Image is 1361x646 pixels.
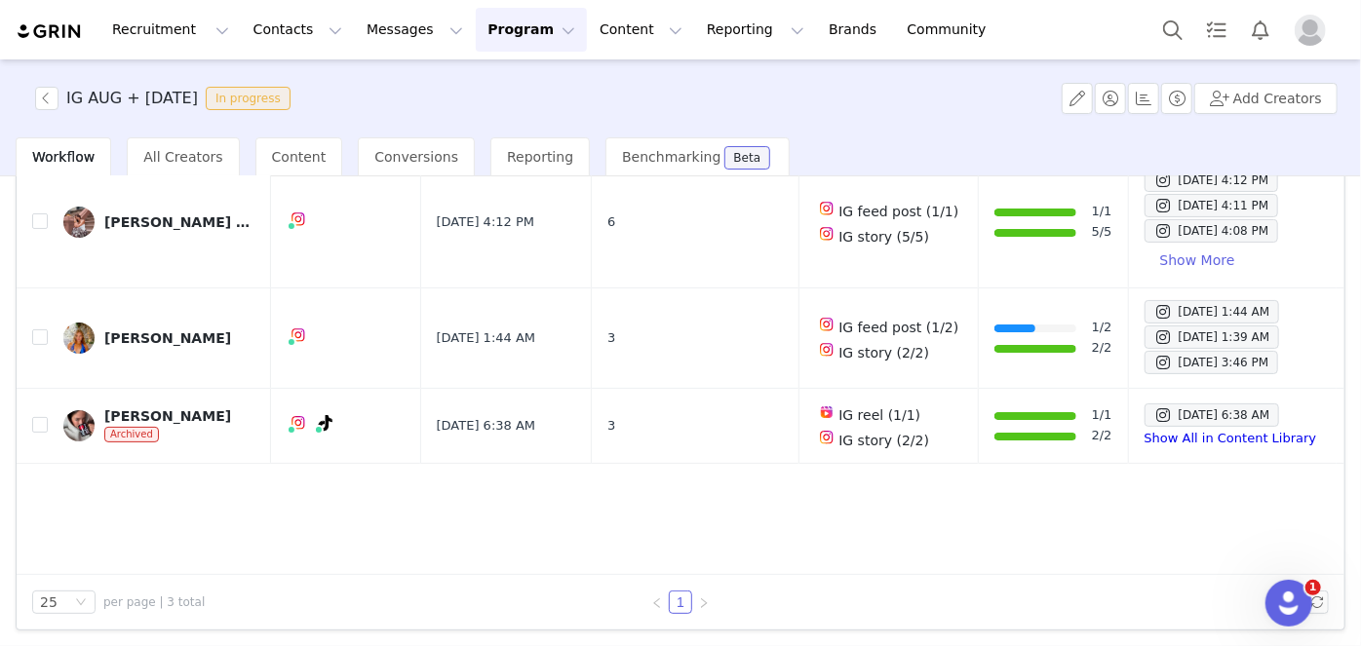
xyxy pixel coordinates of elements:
h3: IG AUG + [DATE] [66,87,198,110]
img: instagram.svg [819,317,835,332]
img: instagram.svg [291,327,306,343]
span: Conversions [374,149,458,165]
a: Show All in Content Library [1145,431,1317,445]
button: Notifications [1239,8,1282,52]
div: 25 [40,591,58,613]
span: Content [272,149,327,165]
div: [PERSON_NAME] [104,408,231,424]
button: Program [476,8,587,52]
span: IG feed post (1/2) [838,320,958,335]
img: instagram.svg [819,226,835,242]
button: Show More [1145,245,1251,276]
span: IG story (2/2) [838,433,929,448]
button: Reporting [695,8,816,52]
a: 1/2 [1092,318,1112,338]
span: Reporting [507,149,573,165]
a: Community [896,8,1007,52]
a: 1 [670,591,691,613]
a: 5/5 [1092,222,1112,243]
i: icon: left [651,597,663,609]
span: 3 [607,328,615,348]
img: instagram.svg [819,342,835,358]
span: Benchmarking [622,149,720,165]
span: [DATE] 4:12 PM [437,212,534,232]
li: Previous Page [645,590,669,614]
span: [DATE] 6:38 AM [437,416,536,436]
img: instagram.svg [819,201,835,216]
button: Recruitment [100,8,241,52]
button: Add Creators [1194,83,1338,114]
span: Workflow [32,149,95,165]
div: Beta [734,152,761,164]
iframe: Intercom live chat [1265,580,1312,627]
i: icon: down [75,596,87,610]
div: [DATE] 3:46 PM [1154,351,1269,374]
a: Tasks [1195,8,1238,52]
a: 2/2 [1092,338,1112,359]
img: instagram.svg [819,430,835,445]
a: 1/1 [1092,202,1112,222]
img: instagram.svg [291,211,306,227]
i: icon: right [698,597,710,609]
span: 3 [607,416,615,436]
a: 1/1 [1092,405,1112,426]
button: Contacts [242,8,354,52]
button: Profile [1283,15,1345,46]
div: [DATE] 4:12 PM [1154,169,1269,192]
div: [DATE] 4:11 PM [1154,194,1269,217]
button: Search [1151,8,1194,52]
span: 1 [1305,580,1321,595]
span: IG feed post (1/1) [838,204,958,219]
span: All Creators [143,149,222,165]
img: eae51177-a640-40af-a87b-4eb60e880dac.jpg [63,410,95,441]
span: 6 [607,212,615,232]
img: grin logo [16,22,84,41]
li: Next Page [692,590,716,614]
div: [PERSON_NAME] [104,330,231,346]
a: 2/2 [1092,426,1112,446]
img: placeholder-profile.jpg [1295,15,1326,46]
li: 1 [669,590,692,614]
span: IG story (2/2) [838,345,929,361]
a: [PERSON_NAME]Archived [63,408,255,443]
div: [DATE] 1:44 AM [1154,300,1270,323]
span: IG story (5/5) [838,229,929,245]
a: Brands [817,8,894,52]
span: Archived [104,427,159,442]
span: [object Object] [35,87,298,110]
img: instagram-reels.svg [819,404,835,420]
span: IG reel (1/1) [838,407,920,423]
button: Messages [355,8,475,52]
div: [PERSON_NAME] [PERSON_NAME] [104,214,251,230]
img: instagram.svg [291,415,306,431]
span: per page | 3 total [103,593,205,611]
span: In progress [206,87,291,110]
span: [DATE] 1:44 AM [437,328,536,348]
a: [PERSON_NAME] [63,323,255,354]
img: 712c0a4a-c3d0-460e-a08d-08b876b67f2b.jpg [63,207,95,238]
img: c77ff7b7-aa12-4ae1-b229-6c7b6996063e.jpg [63,323,95,354]
a: [PERSON_NAME] [PERSON_NAME] [63,207,255,238]
button: Content [588,8,694,52]
div: [DATE] 1:39 AM [1154,325,1270,349]
div: [DATE] 6:38 AM [1154,403,1270,427]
